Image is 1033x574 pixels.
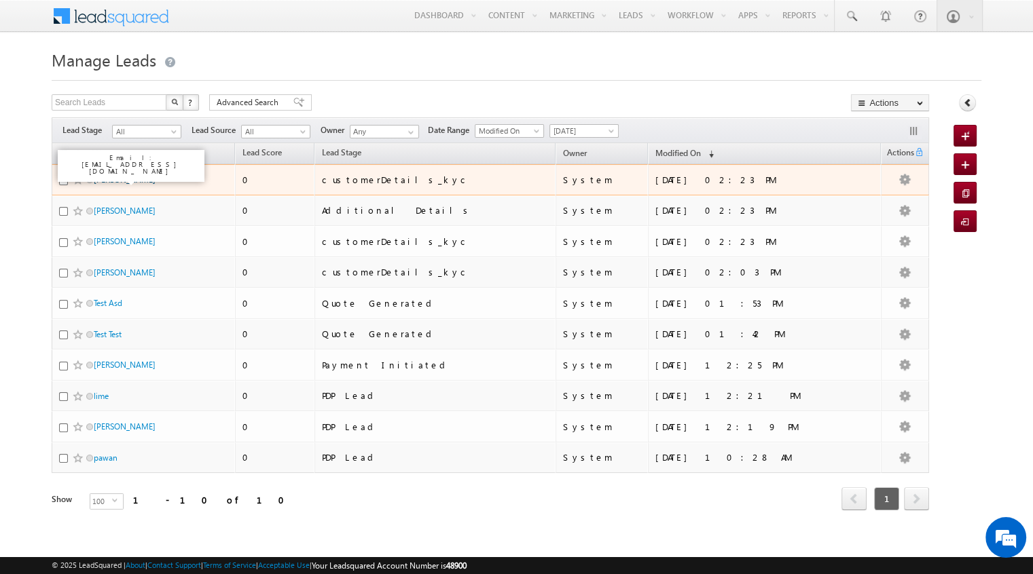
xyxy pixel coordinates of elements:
[428,124,475,136] span: Date Range
[549,124,619,138] a: [DATE]
[655,389,842,402] div: [DATE] 12:21 PM
[563,204,642,216] div: System
[90,494,112,509] span: 100
[188,96,194,108] span: ?
[242,421,309,433] div: 0
[183,94,199,111] button: ?
[563,359,642,371] div: System
[71,71,228,89] div: Chat with us now
[217,96,283,109] span: Advanced Search
[655,235,842,248] div: [DATE] 02:23 PM
[112,497,123,503] span: select
[236,145,289,163] a: Lead Score
[63,154,199,174] p: Email: [EMAIL_ADDRESS][DOMAIN_NAME]
[322,451,509,463] div: PDP Lead
[241,125,310,138] a: All
[113,126,177,138] span: All
[563,328,642,340] div: System
[171,98,178,105] img: Search
[322,359,509,371] div: Payment Initiated
[655,204,842,216] div: [DATE] 02:23 PM
[242,328,309,340] div: 0
[655,297,842,309] div: [DATE] 01:53 PM
[882,145,914,163] span: Actions
[563,421,642,433] div: System
[841,489,867,510] a: prev
[192,124,241,136] span: Lead Source
[322,204,509,216] div: Additional Details
[655,328,842,340] div: [DATE] 01:42 PM
[94,206,156,216] a: [PERSON_NAME]
[94,298,122,308] a: Test Asd
[563,389,642,402] div: System
[322,389,509,402] div: PDP Lead
[655,266,842,278] div: [DATE] 02:03 PM
[322,297,509,309] div: Quote Generated
[203,560,256,569] a: Terms of Service
[242,297,309,309] div: 0
[322,235,509,248] div: customerDetails_kyc
[94,267,156,278] a: [PERSON_NAME]
[242,389,309,402] div: 0
[312,560,467,571] span: Your Leadsquared Account Number is
[94,360,156,370] a: [PERSON_NAME]
[258,560,310,569] a: Acceptable Use
[112,125,181,138] a: All
[322,147,361,157] span: Lead Stage
[841,487,867,510] span: prev
[874,487,899,510] span: 1
[23,71,57,89] img: d_60004797649_company_0_60004797649
[242,126,306,138] span: All
[242,174,309,186] div: 0
[563,451,642,463] div: System
[851,94,929,111] button: Actions
[52,493,79,505] div: Show
[563,148,587,158] span: Owner
[242,451,309,463] div: 0
[242,204,309,216] div: 0
[655,359,842,371] div: [DATE] 12:25 PM
[322,421,509,433] div: PDP Lead
[242,235,309,248] div: 0
[242,147,282,157] span: Lead Score
[223,7,255,39] div: Minimize live chat window
[321,124,350,136] span: Owner
[446,560,467,571] span: 48900
[147,560,201,569] a: Contact Support
[655,148,701,158] span: Modified On
[242,266,309,278] div: 0
[315,145,368,163] a: Lead Stage
[52,49,156,71] span: Manage Leads
[904,489,929,510] a: next
[550,125,615,137] span: [DATE]
[475,125,540,137] span: Modified On
[655,174,842,186] div: [DATE] 02:23 PM
[94,391,109,401] a: lime
[62,124,112,136] span: Lead Stage
[126,560,145,569] a: About
[475,124,544,138] a: Modified On
[401,126,418,139] a: Show All Items
[185,418,247,436] em: Start Chat
[649,145,721,163] a: Modified On (sorted descending)
[94,453,117,463] a: pawan
[703,149,714,159] span: (sorted descending)
[563,297,642,309] div: System
[322,174,509,186] div: customerDetails_kyc
[94,236,156,246] a: [PERSON_NAME]
[563,174,642,186] div: System
[18,126,248,406] textarea: Type your message and hit 'Enter'
[133,492,293,508] div: 1 - 10 of 10
[350,125,419,138] input: Type to Search
[563,266,642,278] div: System
[904,487,929,510] span: next
[322,266,509,278] div: customerDetails_kyc
[322,328,509,340] div: Quote Generated
[52,559,467,572] span: © 2025 LeadSquared | | | | |
[94,421,156,432] a: [PERSON_NAME]
[655,451,842,463] div: [DATE] 10:28 AM
[563,235,642,248] div: System
[655,421,842,433] div: [DATE] 12:19 PM
[94,329,122,339] a: Test Test
[242,359,309,371] div: 0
